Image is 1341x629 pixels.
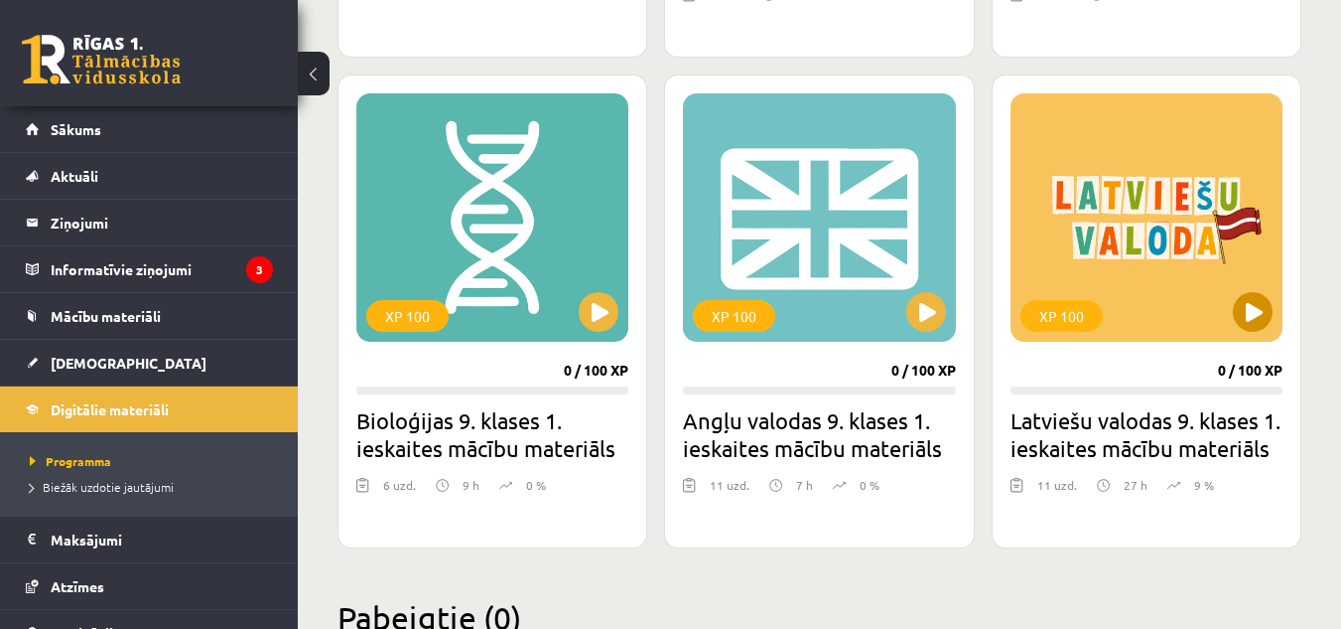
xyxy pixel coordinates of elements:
span: Sākums [51,120,101,138]
span: Aktuāli [51,167,98,185]
div: XP 100 [366,300,449,332]
a: Maksājumi [26,517,273,562]
div: 6 uzd. [383,476,416,506]
span: Programma [30,453,111,469]
a: [DEMOGRAPHIC_DATA] [26,340,273,386]
a: Mācību materiāli [26,293,273,339]
h2: Bioloģijas 9. klases 1. ieskaites mācību materiāls [356,406,628,462]
p: 9 h [463,476,479,494]
a: Aktuāli [26,153,273,199]
div: 11 uzd. [710,476,749,506]
p: 0 % [860,476,879,494]
legend: Ziņojumi [51,200,273,245]
legend: Informatīvie ziņojumi [51,246,273,292]
span: Atzīmes [51,577,104,595]
p: 9 % [1194,476,1214,494]
a: Biežāk uzdotie jautājumi [30,478,278,496]
span: Biežāk uzdotie jautājumi [30,479,174,495]
a: Atzīmes [26,563,273,609]
a: Informatīvie ziņojumi3 [26,246,273,292]
div: 11 uzd. [1037,476,1077,506]
p: 0 % [526,476,546,494]
a: Digitālie materiāli [26,387,273,432]
div: XP 100 [693,300,775,332]
h2: Angļu valodas 9. klases 1. ieskaites mācību materiāls [683,406,955,462]
p: 7 h [796,476,813,494]
span: Mācību materiāli [51,307,161,325]
legend: Maksājumi [51,517,273,562]
a: Programma [30,452,278,470]
a: Ziņojumi [26,200,273,245]
div: XP 100 [1020,300,1103,332]
i: 3 [246,256,273,283]
span: [DEMOGRAPHIC_DATA] [51,354,206,372]
a: Sākums [26,106,273,152]
a: Rīgas 1. Tālmācības vidusskola [22,35,181,84]
p: 27 h [1124,476,1147,494]
span: Digitālie materiāli [51,400,169,418]
h2: Latviešu valodas 9. klases 1. ieskaites mācību materiāls [1010,406,1282,462]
